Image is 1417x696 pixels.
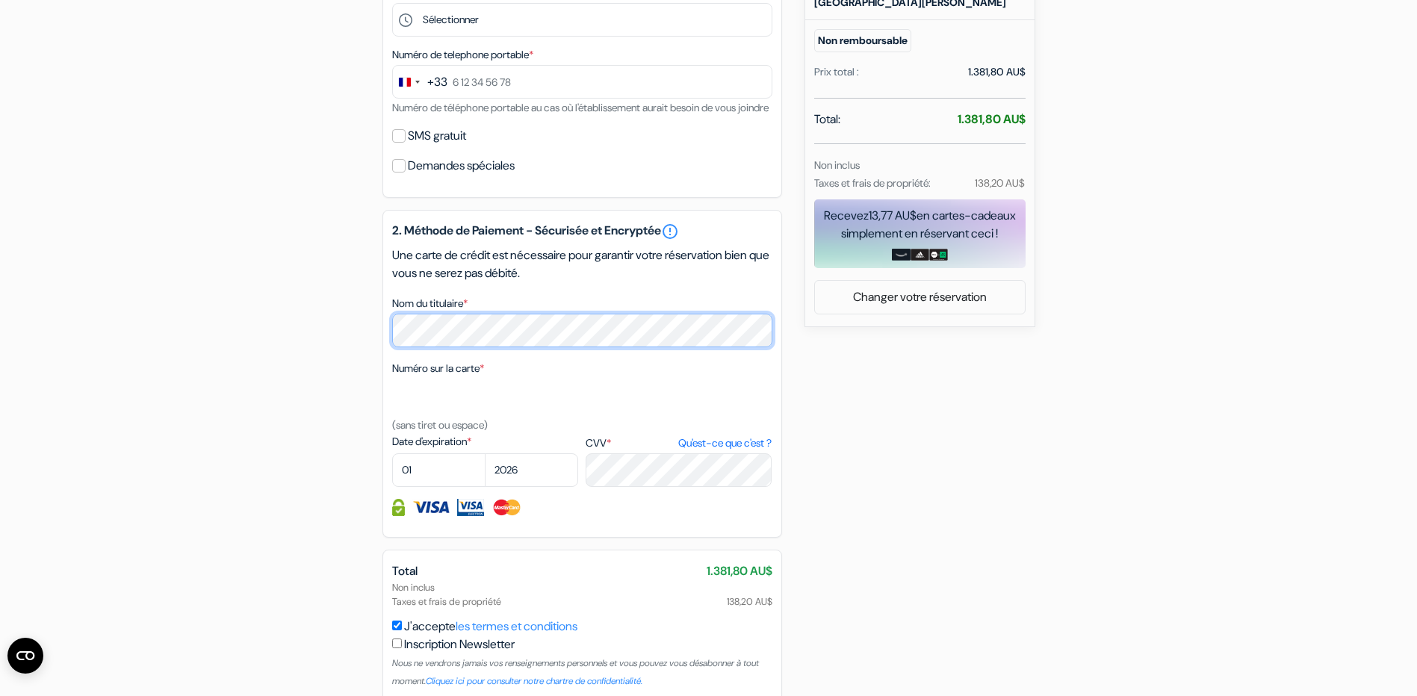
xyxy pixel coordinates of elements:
h5: 2. Méthode de Paiement - Sécurisée et Encryptée [392,223,772,240]
label: J'accepte [404,618,577,636]
a: error_outline [661,223,679,240]
span: Total: [814,111,840,128]
small: Non inclus [814,158,860,172]
div: Non inclus Taxes et frais de propriété [392,580,772,609]
label: Demandes spéciales [408,155,515,176]
img: Visa Electron [457,499,484,516]
label: Numéro de telephone portable [392,47,533,63]
img: Visa [412,499,450,516]
label: Numéro sur la carte [392,361,484,376]
div: Recevez en cartes-cadeaux simplement en réservant ceci ! [814,207,1026,243]
div: Prix total : [814,64,859,80]
label: Date d'expiration [392,434,578,450]
small: Numéro de téléphone portable au cas où l'établissement aurait besoin de vous joindre [392,101,769,114]
label: CVV [586,435,772,451]
small: (sans tiret ou espace) [392,418,488,432]
a: Cliquez ici pour consulter notre chartre de confidentialité. [426,675,642,687]
a: Changer votre réservation [815,283,1025,311]
input: 6 12 34 56 78 [392,65,772,99]
small: 138,20 AU$ [975,176,1025,190]
small: Non remboursable [814,29,911,52]
span: 13,77 AU$ [869,208,917,223]
small: Taxes et frais de propriété: [814,176,931,190]
img: amazon-card-no-text.png [892,249,911,261]
span: 138,20 AU$ [727,594,772,609]
p: Une carte de crédit est nécessaire pour garantir votre réservation bien que vous ne serez pas déb... [392,246,772,282]
img: Master Card [492,499,522,516]
label: SMS gratuit [408,125,466,146]
button: Ouvrir le widget CMP [7,638,43,674]
div: +33 [427,73,447,91]
label: Inscription Newsletter [404,636,515,653]
label: Nom du titulaire [392,296,468,311]
img: Information de carte de crédit entièrement encryptée et sécurisée [392,499,405,516]
a: Qu'est-ce que c'est ? [678,435,772,451]
a: les termes et conditions [456,618,577,634]
strong: 1.381,80 AU$ [958,111,1026,127]
div: 1.381,80 AU$ [968,64,1026,80]
span: Total [392,563,418,579]
small: Nous ne vendrons jamais vos renseignements personnels et vous pouvez vous désabonner à tout moment. [392,657,759,687]
img: adidas-card.png [911,249,929,261]
button: Change country, selected France (+33) [393,66,447,98]
span: 1.381,80 AU$ [707,562,772,580]
img: uber-uber-eats-card.png [929,249,948,261]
